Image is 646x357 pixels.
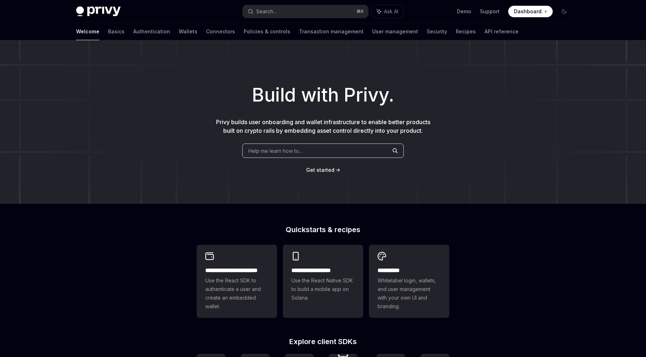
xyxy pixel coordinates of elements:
[384,8,398,15] span: Ask AI
[283,245,363,318] a: **** **** **** ***Use the React Native SDK to build a mobile app on Solana.
[306,166,334,174] a: Get started
[206,23,235,40] a: Connectors
[76,6,121,17] img: dark logo
[306,167,334,173] span: Get started
[457,8,471,15] a: Demo
[216,118,430,134] span: Privy builds user onboarding and wallet infrastructure to enable better products built on crypto ...
[480,8,500,15] a: Support
[256,7,276,16] div: Search...
[356,9,364,14] span: ⌘ K
[378,276,441,311] span: Whitelabel login, wallets, and user management with your own UI and branding.
[108,23,125,40] a: Basics
[197,226,449,233] h2: Quickstarts & recipes
[179,23,197,40] a: Wallets
[427,23,447,40] a: Security
[133,23,170,40] a: Authentication
[243,5,368,18] button: Search...⌘K
[248,147,303,155] span: Help me learn how to…
[205,276,268,311] span: Use the React SDK to authenticate a user and create an embedded wallet.
[76,23,99,40] a: Welcome
[484,23,519,40] a: API reference
[514,8,542,15] span: Dashboard
[372,23,418,40] a: User management
[508,6,553,17] a: Dashboard
[291,276,355,302] span: Use the React Native SDK to build a mobile app on Solana.
[11,81,635,109] h1: Build with Privy.
[197,338,449,345] h2: Explore client SDKs
[244,23,290,40] a: Policies & controls
[456,23,476,40] a: Recipes
[558,6,570,17] button: Toggle dark mode
[299,23,364,40] a: Transaction management
[369,245,449,318] a: **** *****Whitelabel login, wallets, and user management with your own UI and branding.
[372,5,403,18] button: Ask AI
